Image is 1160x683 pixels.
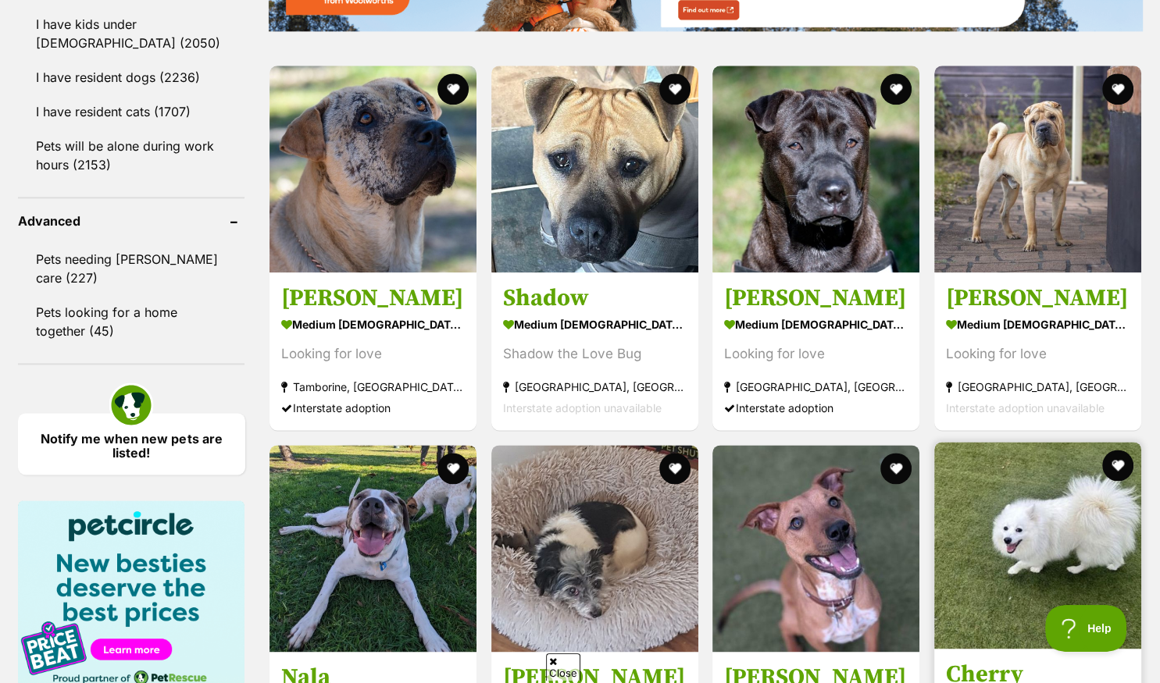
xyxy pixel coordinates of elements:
a: I have kids under [DEMOGRAPHIC_DATA] (2050) [18,8,245,59]
img: Quinn - Kelpie Dog [712,445,919,652]
strong: Tamborine, [GEOGRAPHIC_DATA] [281,376,465,397]
span: Close [546,653,580,681]
a: I have resident dogs (2236) [18,61,245,94]
button: favourite [659,73,690,105]
button: favourite [437,453,469,484]
div: Looking for love [724,343,908,365]
button: favourite [659,453,690,484]
iframe: Help Scout Beacon - Open [1045,605,1129,652]
a: Shadow medium [DEMOGRAPHIC_DATA] Dog Shadow the Love Bug [GEOGRAPHIC_DATA], [GEOGRAPHIC_DATA] Int... [491,272,698,430]
strong: [GEOGRAPHIC_DATA], [GEOGRAPHIC_DATA] [724,376,908,397]
strong: medium [DEMOGRAPHIC_DATA] Dog [281,313,465,336]
img: Cherry - Japanese Spitz Dog [934,442,1141,649]
strong: [GEOGRAPHIC_DATA], [GEOGRAPHIC_DATA] [946,376,1130,397]
strong: medium [DEMOGRAPHIC_DATA] Dog [503,313,687,336]
header: Advanced [18,214,245,228]
strong: medium [DEMOGRAPHIC_DATA] Dog [946,313,1130,336]
a: Pets needing [PERSON_NAME] care (227) [18,243,245,294]
button: favourite [1102,73,1133,105]
a: [PERSON_NAME] medium [DEMOGRAPHIC_DATA] Dog Looking for love [GEOGRAPHIC_DATA], [GEOGRAPHIC_DATA]... [934,272,1141,430]
button: favourite [880,453,912,484]
h3: [PERSON_NAME] [946,283,1130,313]
div: Shadow the Love Bug [503,343,687,365]
div: Interstate adoption [724,397,908,418]
h3: Shadow [503,283,687,313]
img: Dempsey - Shar Pei Dog [712,66,919,272]
h3: [PERSON_NAME] [281,283,465,313]
div: Interstate adoption [281,397,465,418]
strong: medium [DEMOGRAPHIC_DATA] Dog [724,313,908,336]
a: Pets looking for a home together (45) [18,296,245,347]
img: Nala - Great Dane x Mastiff Dog [269,445,476,652]
a: Pets will be alone during work hours (2153) [18,130,245,181]
img: Polly - Fox Terrier x Jack Russell Terrier Dog [491,445,698,652]
div: Looking for love [946,343,1130,365]
span: Interstate adoption unavailable [946,401,1105,414]
a: Notify me when new pets are listed! [18,413,245,475]
h3: [PERSON_NAME] [724,283,908,313]
img: Keisha - Shar Pei Dog [269,66,476,272]
button: favourite [880,73,912,105]
a: I have resident cats (1707) [18,95,245,128]
button: favourite [1102,450,1133,481]
strong: [GEOGRAPHIC_DATA], [GEOGRAPHIC_DATA] [503,376,687,397]
button: favourite [437,73,469,105]
a: [PERSON_NAME] medium [DEMOGRAPHIC_DATA] Dog Looking for love [GEOGRAPHIC_DATA], [GEOGRAPHIC_DATA]... [712,272,919,430]
span: Interstate adoption unavailable [503,401,662,414]
a: [PERSON_NAME] medium [DEMOGRAPHIC_DATA] Dog Looking for love Tamborine, [GEOGRAPHIC_DATA] Interst... [269,272,476,430]
img: Shadow - Bull Terrier Dog [491,66,698,272]
img: Frankie - Shar Pei Dog [934,66,1141,272]
div: Looking for love [281,343,465,365]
